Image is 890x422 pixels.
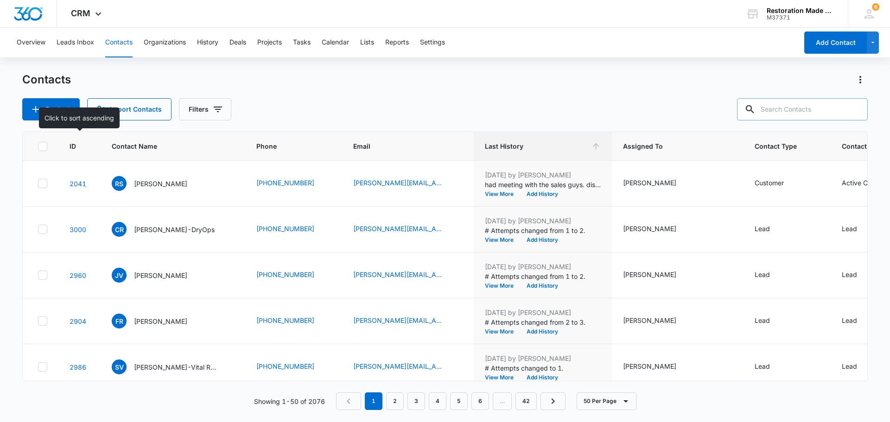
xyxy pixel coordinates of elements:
p: Showing 1-50 of 2076 [254,397,325,406]
button: Import Contacts [87,98,172,120]
button: History [197,28,218,57]
div: Contact Status - Lead - Select to Edit Field [842,270,874,281]
span: RS [112,176,127,191]
div: Phone - (813) 733-1800 - Select to Edit Field [256,224,331,235]
a: Navigate to contact details page for Felipe Rodriguez [70,317,86,325]
p: [DATE] by [PERSON_NAME] [485,308,601,317]
button: View More [485,329,520,334]
p: # Attempts changed from 2 to 3. [485,317,601,327]
div: Click to sort ascending [39,107,120,128]
a: [PHONE_NUMBER] [256,361,314,371]
button: Deals [229,28,246,57]
div: Email - joe@rochestermold.com - Select to Edit Field [353,270,463,281]
span: JV [112,268,127,283]
div: Email - f.rodriguez@rivussr.com - Select to Edit Field [353,315,463,327]
div: Lead [842,361,857,371]
div: Contact Type - Lead - Select to Edit Field [755,224,787,235]
div: [PERSON_NAME] [623,270,676,279]
a: [PERSON_NAME][EMAIL_ADDRESS][DOMAIN_NAME] [353,361,446,371]
div: [PERSON_NAME] [623,361,676,371]
div: Contact Status - Lead - Select to Edit Field [842,361,874,372]
div: Lead [755,361,770,371]
button: Add History [520,329,565,334]
span: CR [112,222,127,237]
a: Page 2 [386,392,404,410]
div: [PERSON_NAME] [623,178,676,188]
p: [DATE] by [PERSON_NAME] [485,262,601,271]
span: FR [112,314,127,328]
button: Calendar [322,28,349,57]
div: Assigned To - Nate Cisney - Select to Edit Field [623,315,693,327]
button: Add History [520,237,565,243]
div: Assigned To - Nate Cisney - Select to Edit Field [623,361,693,372]
div: [PERSON_NAME] [623,315,676,325]
a: [PERSON_NAME][EMAIL_ADDRESS][DOMAIN_NAME] [353,224,446,233]
button: Projects [257,28,282,57]
div: Contact Name - Sal Vitale-Vital Restoration - Select to Edit Field [112,359,234,374]
button: View More [485,191,520,197]
nav: Pagination [336,392,566,410]
div: Contact Type - Lead - Select to Edit Field [755,315,787,327]
div: [PERSON_NAME] [623,224,676,233]
div: Contact Status - Lead - Select to Edit Field [842,315,874,327]
button: Add History [520,191,565,197]
span: Email [353,141,449,151]
div: Contact Type - Lead - Select to Edit Field [755,270,787,281]
button: Add Contact [22,98,80,120]
a: Navigate to contact details page for Chad Rodrigues-DryOps [70,226,86,233]
p: [DATE] by [PERSON_NAME] [485,353,601,363]
div: account name [767,7,834,14]
button: Leads Inbox [57,28,94,57]
button: Settings [420,28,445,57]
a: [PHONE_NUMBER] [256,315,314,325]
button: Actions [853,72,868,87]
p: [DATE] by [PERSON_NAME] [485,216,601,226]
a: [PHONE_NUMBER] [256,270,314,279]
a: Navigate to contact details page for Sal Vitale-Vital Restoration [70,363,86,371]
div: Contact Name - Chad Rodrigues-DryOps - Select to Edit Field [112,222,231,237]
a: [PERSON_NAME][EMAIL_ADDRESS][DOMAIN_NAME] [353,315,446,325]
div: Assigned To - Nate Cisney - Select to Edit Field [623,224,693,235]
div: Contact Name - Joseph Verdura - Select to Edit Field [112,268,204,283]
p: [PERSON_NAME]-DryOps [134,225,215,234]
a: Page 6 [471,392,489,410]
div: Lead [755,270,770,279]
a: Page 42 [515,392,537,410]
div: Email - chad@dryops.com - Select to Edit Field [353,224,463,235]
div: Phone - (813) 777-1395 - Select to Edit Field [256,315,331,327]
span: CRM [71,8,90,18]
button: Overview [17,28,45,57]
div: Lead [842,224,857,233]
h1: Contacts [22,73,71,87]
span: Contact Name [112,141,221,151]
button: View More [485,283,520,289]
button: Lists [360,28,374,57]
div: Contact Name - Felipe Rodriguez - Select to Edit Field [112,314,204,328]
span: Contact Type [755,141,806,151]
div: Lead [842,270,857,279]
div: Email - sal@vitalrestoration.com - Select to Edit Field [353,361,463,372]
a: [PHONE_NUMBER] [256,178,314,188]
button: Filters [179,98,231,120]
p: [PERSON_NAME]-Vital Restoration [134,362,217,372]
button: View More [485,375,520,380]
a: Page 5 [450,392,468,410]
a: [PERSON_NAME][EMAIL_ADDRESS][DOMAIN_NAME] [353,178,446,188]
button: Add History [520,283,565,289]
button: Contacts [105,28,133,57]
p: [PERSON_NAME] [134,316,187,326]
em: 1 [365,392,382,410]
a: Navigate to contact details page for Ryan Scharman [70,180,86,188]
p: # Attempts changed to 1. [485,363,601,373]
button: View More [485,237,520,243]
div: Customer [755,178,784,188]
div: Phone - (650) 333-4008 - Select to Edit Field [256,361,331,372]
div: Assigned To - Nate Cisney - Select to Edit Field [623,178,693,189]
a: [PHONE_NUMBER] [256,224,314,233]
a: Navigate to contact details page for Joseph Verdura [70,271,86,279]
span: Last History [485,141,587,151]
p: # Attempts changed from 1 to 2. [485,271,601,281]
button: Reports [385,28,409,57]
span: SV [112,359,127,374]
div: Email - ryan@westerndisastercleanup.com - Select to Edit Field [353,178,463,189]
